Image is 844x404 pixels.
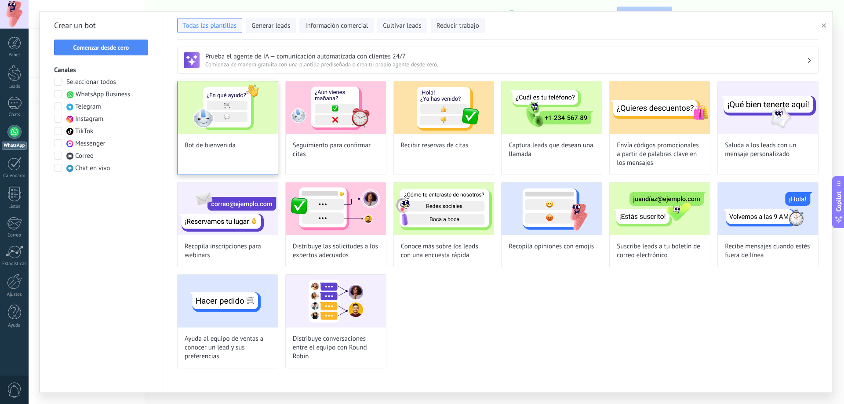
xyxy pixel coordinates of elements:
span: Cultivar leads [383,22,421,30]
h3: Prueba el agente de IA — comunicación automatizada con clientes 24/7 [205,52,807,61]
span: Reducir trabajo [437,22,479,30]
span: Saluda a los leads con un mensaje personalizado [725,141,811,159]
img: Envía códigos promocionales a partir de palabras clave en los mensajes [610,81,710,134]
span: Todas las plantillas [183,22,236,30]
button: Generar leads [246,18,296,33]
div: Ajustes [2,292,27,298]
img: Bot de bienvenida [178,81,278,134]
div: Leads [2,84,27,90]
span: Ayuda al equipo de ventas a conocer un lead y sus preferencias [185,335,271,361]
div: Correo [2,233,27,238]
span: Chat en vivo [75,164,110,173]
span: Instagram [75,115,103,124]
img: Recopila opiniones con emojis [502,182,602,235]
img: Recopila inscripciones para webinars [178,182,278,235]
span: Comenzar desde cero [73,44,129,51]
h2: Crear un bot [54,18,149,33]
span: Información comercial [305,22,368,30]
div: Ayuda [2,323,27,328]
span: Distribuye conversaciones entre el equipo con Round Robin [293,335,379,361]
span: Seguimiento para confirmar citas [293,141,379,159]
img: Conoce más sobre los leads con una encuesta rápida [394,182,494,235]
span: Seleccionar todos [66,78,116,87]
span: Recibir reservas de citas [401,141,469,150]
span: Messenger [75,139,105,148]
button: Información comercial [299,18,374,33]
div: Calendario [2,173,27,179]
span: Telegram [75,102,101,111]
span: Envía códigos promocionales a partir de palabras clave en los mensajes [617,141,703,167]
div: Panel [2,52,27,58]
span: Recopila inscripciones para webinars [185,242,271,260]
span: WhatsApp Business [76,90,130,99]
span: Generar leads [251,22,290,30]
img: Ayuda al equipo de ventas a conocer un lead y sus preferencias [178,275,278,328]
button: Cultivar leads [377,18,427,33]
span: Suscribe leads a tu boletín de correo electrónico [617,242,703,260]
img: Recibe mensajes cuando estés fuera de línea [718,182,818,235]
div: Estadísticas [2,261,27,267]
img: Suscribe leads a tu boletín de correo electrónico [610,182,710,235]
img: Distribuye las solicitudes a los expertos adecuados [286,182,386,235]
button: Todas las plantillas [177,18,242,33]
span: Distribuye las solicitudes a los expertos adecuados [293,242,379,260]
img: Captura leads que desean una llamada [502,81,602,134]
span: TikTok [75,127,93,136]
span: Conoce más sobre los leads con una encuesta rápida [401,242,487,260]
span: Captura leads que desean una llamada [509,141,595,159]
img: Seguimiento para confirmar citas [286,81,386,134]
span: Correo [75,152,94,160]
h3: Canales [54,66,149,74]
div: Chats [2,112,27,118]
span: Bot de bienvenida [185,141,236,150]
span: Recopila opiniones con emojis [509,242,594,251]
img: Distribuye conversaciones entre el equipo con Round Robin [286,275,386,328]
span: Recibe mensajes cuando estés fuera de línea [725,242,811,260]
div: Listas [2,204,27,210]
span: Copilot [834,191,843,211]
img: Saluda a los leads con un mensaje personalizado [718,81,818,134]
button: Comenzar desde cero [54,40,148,55]
img: Recibir reservas de citas [394,81,494,134]
span: Comienza de manera gratuita con una plantilla prediseñada o crea tu propio agente desde cero. [205,61,807,68]
button: Reducir trabajo [431,18,485,33]
div: WhatsApp [2,142,27,150]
